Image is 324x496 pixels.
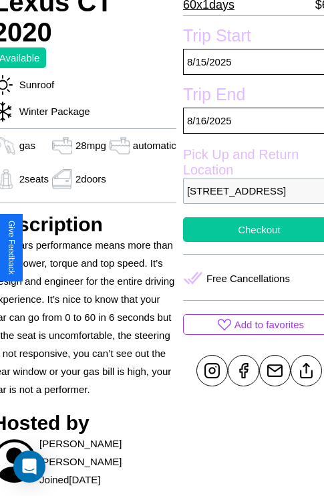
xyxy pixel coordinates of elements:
[13,451,45,483] div: Open Intercom Messenger
[39,471,100,489] p: Joined [DATE]
[19,136,35,154] p: gas
[106,136,133,156] img: gas
[206,269,290,287] p: Free Cancellations
[13,76,55,94] p: Sunroof
[49,136,75,156] img: gas
[13,102,90,120] p: Winter Package
[39,435,176,471] p: [PERSON_NAME] [PERSON_NAME]
[75,170,106,188] p: 2 doors
[7,221,16,275] div: Give Feedback
[75,136,106,154] p: 28 mpg
[19,170,49,188] p: 2 seats
[133,136,176,154] p: automatic
[234,316,304,334] p: Add to favorites
[49,169,75,189] img: gas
